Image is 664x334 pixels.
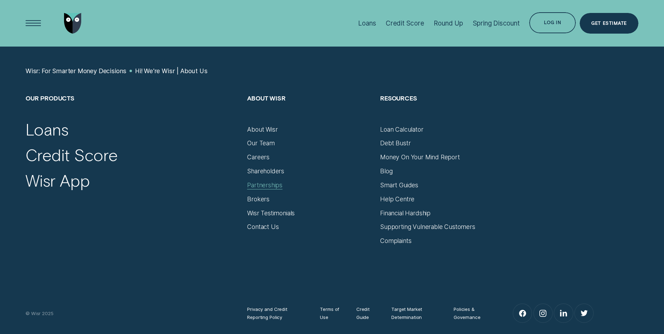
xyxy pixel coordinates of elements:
a: Loans [26,119,68,139]
a: Financial Hardship [380,209,431,217]
a: Target Market Determination [391,305,440,321]
img: Wisr [64,13,82,34]
a: Hi! We're Wisr | About Us [135,67,208,75]
a: Loan Calculator [380,126,423,133]
a: Supporting Vulnerable Customers [380,223,475,231]
a: Careers [247,153,270,161]
a: Complaints [380,237,411,245]
h2: Our Products [26,94,239,126]
a: Shareholders [247,167,284,175]
a: Policies & Governance [454,305,491,321]
a: About Wisr [247,126,278,133]
div: Credit Score [386,19,424,27]
a: Facebook [513,304,532,322]
h2: Resources [380,94,505,126]
a: Our Team [247,139,275,147]
a: Brokers [247,195,270,203]
a: Contact Us [247,223,279,231]
a: Wisr: For Smarter Money Decisions [26,67,126,75]
div: © Wisr 2025 [22,309,243,317]
a: LinkedIn [554,304,573,322]
a: Help Centre [380,195,414,203]
div: Spring Discount [473,19,520,27]
a: Money On Your Mind Report [380,153,460,161]
div: Loans [358,19,376,27]
div: Round Up [434,19,463,27]
a: Privacy and Credit Reporting Policy [247,305,306,321]
a: Debt Bustr [380,139,411,147]
a: Wisr Testimonials [247,209,295,217]
h2: About Wisr [247,94,372,126]
a: Terms of Use [320,305,342,321]
a: Credit Guide [356,305,377,321]
button: Log in [529,12,576,33]
a: Partnerships [247,181,282,189]
a: Credit Score [26,145,118,165]
a: Twitter [575,304,593,322]
a: Blog [380,167,392,175]
button: Open Menu [23,13,44,34]
a: Get Estimate [580,13,638,34]
a: Wisr App [26,170,90,190]
a: Instagram [534,304,552,322]
a: Smart Guides [380,181,418,189]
